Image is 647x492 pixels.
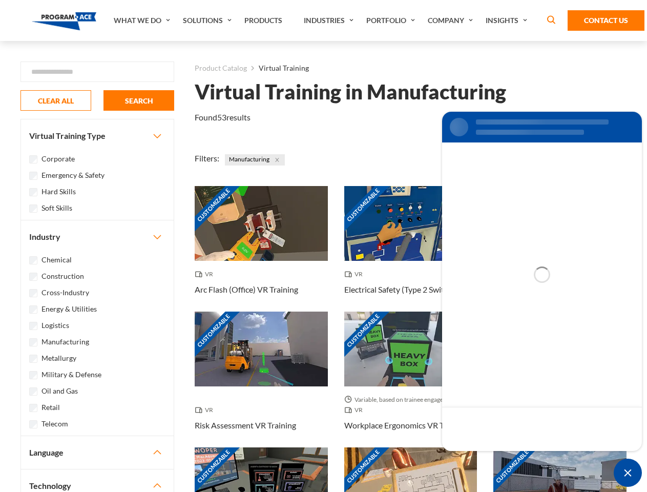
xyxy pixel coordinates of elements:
[195,269,217,279] span: VR
[32,12,97,30] img: Program-Ace
[217,112,226,122] em: 53
[41,271,84,282] label: Construction
[41,303,97,315] label: Energy & Utilities
[195,419,296,432] h3: Risk Assessment VR Training
[29,172,37,180] input: Emergency & Safety
[195,283,298,296] h3: Arc Flash (Office) VR Training
[29,188,37,196] input: Hard Skills
[344,395,477,405] span: Variable, based on trainee engagement with exercises.
[41,153,75,165] label: Corporate
[225,154,285,166] span: Manufacturing
[29,273,37,281] input: Construction
[21,436,174,469] button: Language
[29,322,37,330] input: Logistics
[195,186,328,312] a: Customizable Thumbnail - Arc Flash (Office) VR Training VR Arc Flash (Office) VR Training
[41,254,72,265] label: Chemical
[272,154,283,166] button: Close
[41,170,105,181] label: Emergency & Safety
[29,404,37,412] input: Retail
[344,419,468,432] h3: Workplace Ergonomics VR Training
[21,119,174,152] button: Virtual Training Type
[41,320,69,331] label: Logistics
[41,202,72,214] label: Soft Skills
[195,153,219,163] span: Filters:
[344,405,367,415] span: VR
[29,256,37,264] input: Chemical
[41,402,60,413] label: Retail
[195,312,328,447] a: Customizable Thumbnail - Risk Assessment VR Training VR Risk Assessment VR Training
[195,405,217,415] span: VR
[41,353,76,364] label: Metallurgy
[29,338,37,346] input: Manufacturing
[41,287,89,298] label: Cross-Industry
[344,186,477,312] a: Customizable Thumbnail - Electrical Safety (Type 2 Switchgear) VR Training VR Electrical Safety (...
[29,387,37,396] input: Oil and Gas
[41,418,68,429] label: Telecom
[344,312,477,447] a: Customizable Thumbnail - Workplace Ergonomics VR Training Variable, based on trainee engagement w...
[20,90,91,111] button: CLEAR ALL
[344,269,367,279] span: VR
[29,155,37,163] input: Corporate
[41,369,101,380] label: Military & Defense
[195,61,627,75] nav: breadcrumb
[195,111,251,124] p: Found results
[29,420,37,428] input: Telecom
[41,336,89,347] label: Manufacturing
[29,204,37,213] input: Soft Skills
[195,83,506,101] h1: Virtual Training in Manufacturing
[29,355,37,363] input: Metallurgy
[41,385,78,397] label: Oil and Gas
[29,289,37,297] input: Cross-Industry
[41,186,76,197] label: Hard Skills
[344,283,477,296] h3: Electrical Safety (Type 2 Switchgear) VR Training
[440,109,644,454] iframe: SalesIQ Chat Window
[195,61,247,75] a: Product Catalog
[614,459,642,487] span: Minimize live chat window
[614,459,642,487] div: Chat Widget
[247,61,309,75] li: Virtual Training
[29,371,37,379] input: Military & Defense
[21,220,174,253] button: Industry
[568,10,644,31] a: Contact Us
[29,305,37,314] input: Energy & Utilities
